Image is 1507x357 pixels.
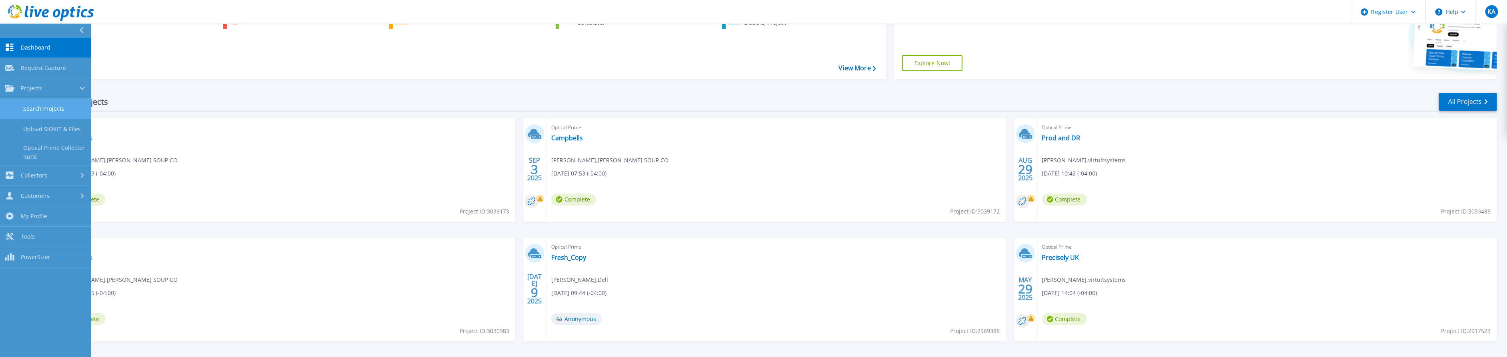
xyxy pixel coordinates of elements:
[21,64,66,72] span: Request Capture
[1042,313,1087,325] span: Complete
[1042,169,1097,178] span: [DATE] 10:43 (-04:00)
[1042,156,1126,165] span: [PERSON_NAME] , virtuitsystems
[551,134,583,142] a: Campbells
[1018,155,1033,184] div: AUG 2025
[60,275,178,284] span: [PERSON_NAME] , [PERSON_NAME] SOUP CO
[1018,274,1033,303] div: MAY 2025
[551,275,608,284] span: [PERSON_NAME] , Dell
[551,243,1001,251] span: Optical Prime
[902,55,963,71] a: Explore Now!
[1042,289,1097,297] span: [DATE] 14:04 (-04:00)
[551,289,606,297] span: [DATE] 09:44 (-04:00)
[1487,8,1495,15] span: KA
[21,233,35,240] span: Tools
[1441,327,1491,335] span: Project ID: 2917523
[1042,243,1492,251] span: Optical Prime
[551,193,596,205] span: Complete
[551,156,668,165] span: [PERSON_NAME] , [PERSON_NAME] SOUP CO
[551,253,586,261] a: Fresh_Copy
[551,123,1001,132] span: Optical Prime
[60,123,510,132] span: Optical Prime
[839,64,876,72] a: View More
[21,172,47,179] span: Collectors
[21,213,47,220] span: My Profile
[551,169,606,178] span: [DATE] 07:53 (-04:00)
[1018,285,1033,292] span: 29
[21,44,50,51] span: Dashboard
[21,253,50,261] span: PowerSizer
[1042,275,1126,284] span: [PERSON_NAME] , virtuitsystems
[951,207,1000,216] span: Project ID: 3039172
[1018,166,1033,173] span: 29
[1042,193,1087,205] span: Complete
[60,156,178,165] span: [PERSON_NAME] , [PERSON_NAME] SOUP CO
[1042,123,1492,132] span: Optical Prime
[531,166,538,173] span: 3
[551,313,602,325] span: Anonymous
[21,85,42,92] span: Projects
[1042,134,1081,142] a: Prod and DR
[1441,207,1491,216] span: Project ID: 3033486
[527,274,542,303] div: [DATE] 2025
[531,289,538,296] span: 9
[60,243,510,251] span: Optical Prime
[460,327,509,335] span: Project ID: 3030983
[21,192,50,199] span: Customers
[527,155,542,184] div: SEP 2025
[1042,253,1079,261] a: Precisely UK
[460,207,509,216] span: Project ID: 3039173
[1439,93,1497,111] a: All Projects
[951,327,1000,335] span: Project ID: 2969388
